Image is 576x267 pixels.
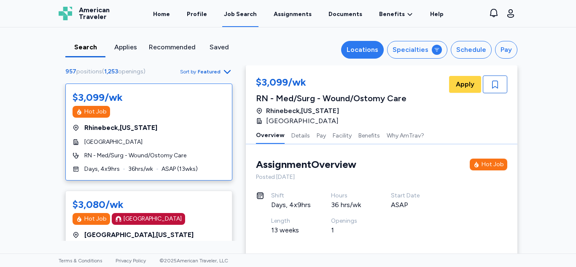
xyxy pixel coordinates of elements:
[451,41,492,59] button: Schedule
[379,10,413,19] a: Benefits
[333,126,352,144] button: Facility
[84,108,107,116] div: Hot Job
[224,10,257,19] div: Job Search
[59,7,72,20] img: Logo
[317,126,326,144] button: Pay
[482,160,504,169] div: Hot Job
[73,198,124,211] div: $3,080/wk
[180,68,196,75] span: Sort by
[256,126,285,144] button: Overview
[124,215,182,223] div: [GEOGRAPHIC_DATA]
[84,138,143,146] span: [GEOGRAPHIC_DATA]
[266,116,339,126] span: [GEOGRAPHIC_DATA]
[118,68,143,75] span: openings
[161,165,198,173] span: ASAP ( 13 wks)
[256,92,406,104] div: RN - Med/Surg - Wound/Ostomy Care
[379,10,405,19] span: Benefits
[331,217,371,225] div: Openings
[202,42,236,52] div: Saved
[456,79,474,89] span: Apply
[271,200,311,210] div: Days, 4x9hrs
[69,42,102,52] div: Search
[291,126,310,144] button: Details
[149,42,196,52] div: Recommended
[109,42,142,52] div: Applies
[331,225,371,235] div: 1
[391,200,431,210] div: ASAP
[449,76,481,93] button: Apply
[393,45,428,55] div: Specialties
[180,67,232,77] button: Sort byFeatured
[84,151,186,160] span: RN - Med/Surg - Wound/Ostomy Care
[116,258,146,264] a: Privacy Policy
[256,158,356,171] div: Assignment Overview
[501,45,512,55] div: Pay
[347,45,378,55] div: Locations
[256,76,406,91] div: $3,099/wk
[84,230,194,240] span: [GEOGRAPHIC_DATA] , [US_STATE]
[495,41,517,59] button: Pay
[84,123,157,133] span: Rhinebeck , [US_STATE]
[266,106,339,116] span: Rhinebeck , [US_STATE]
[84,165,120,173] span: Days, 4x9hrs
[358,126,380,144] button: Benefits
[65,68,76,75] span: 957
[341,41,384,59] button: Locations
[79,7,110,20] span: American Traveler
[331,200,371,210] div: 36 hrs/wk
[222,1,258,27] a: Job Search
[104,68,118,75] span: 1,253
[198,68,221,75] span: Featured
[76,68,102,75] span: positions
[387,126,424,144] button: Why AmTrav?
[59,258,102,264] a: Terms & Conditions
[84,215,107,223] div: Hot Job
[73,91,123,104] div: $3,099/wk
[65,67,149,76] div: ( )
[387,41,447,59] button: Specialties
[159,258,228,264] span: © 2025 American Traveler, LLC
[391,191,431,200] div: Start Date
[456,45,486,55] div: Schedule
[271,217,311,225] div: Length
[271,191,311,200] div: Shift
[331,191,371,200] div: Hours
[271,225,311,235] div: 13 weeks
[128,165,153,173] span: 36 hrs/wk
[256,173,507,181] div: Posted [DATE]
